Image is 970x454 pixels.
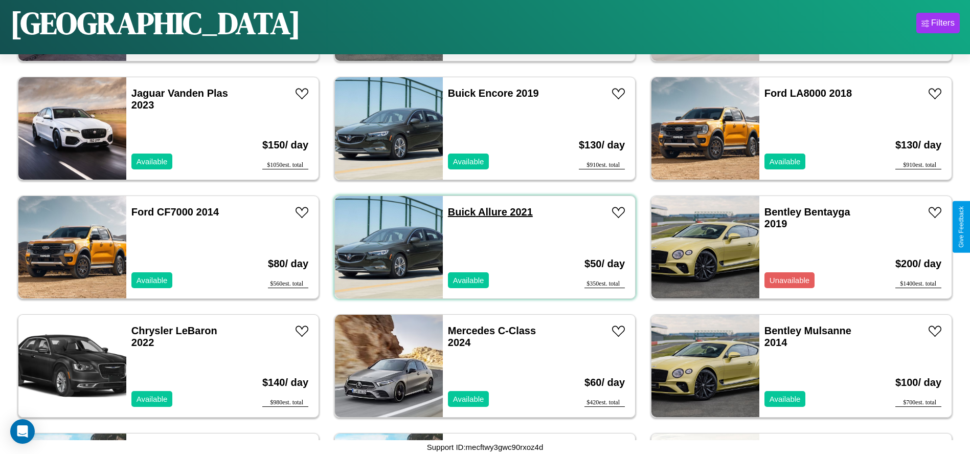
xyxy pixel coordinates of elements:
p: Available [453,273,484,287]
h3: $ 80 / day [268,248,308,280]
div: $ 560 est. total [268,280,308,288]
p: Support ID: mecftwy3gwc90rxoz4d [427,440,544,454]
div: Filters [931,18,955,28]
div: $ 910 est. total [895,161,941,169]
h3: $ 150 / day [262,129,308,161]
h3: $ 50 / day [584,248,625,280]
div: $ 1050 est. total [262,161,308,169]
p: Available [137,273,168,287]
p: Available [137,155,168,168]
a: Chrysler LeBaron 2022 [131,325,217,348]
div: Give Feedback [958,206,965,248]
h3: $ 140 / day [262,366,308,399]
div: Open Intercom Messenger [10,419,35,444]
h3: $ 130 / day [579,129,625,161]
h3: $ 100 / day [895,366,941,399]
p: Available [453,392,484,406]
p: Available [137,392,168,406]
div: $ 980 est. total [262,399,308,407]
h3: $ 60 / day [584,366,625,399]
a: Buick Encore 2019 [448,88,539,99]
a: Ford LA8000 2018 [764,88,852,99]
div: $ 910 est. total [579,161,625,169]
div: $ 350 est. total [584,280,625,288]
p: Unavailable [770,273,809,287]
h3: $ 130 / day [895,129,941,161]
button: Filters [916,13,960,33]
h3: $ 200 / day [895,248,941,280]
a: Jaguar Vanden Plas 2023 [131,88,228,111]
p: Available [770,155,801,168]
div: $ 700 est. total [895,399,941,407]
a: Buick Allure 2021 [448,206,533,218]
p: Available [453,155,484,168]
div: $ 1400 est. total [895,280,941,288]
h1: [GEOGRAPHIC_DATA] [10,2,301,44]
div: $ 420 est. total [584,399,625,407]
p: Available [770,392,801,406]
a: Mercedes C-Class 2024 [448,325,536,348]
a: Ford CF7000 2014 [131,206,219,218]
a: Bentley Bentayga 2019 [764,206,850,229]
a: Bentley Mulsanne 2014 [764,325,851,348]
